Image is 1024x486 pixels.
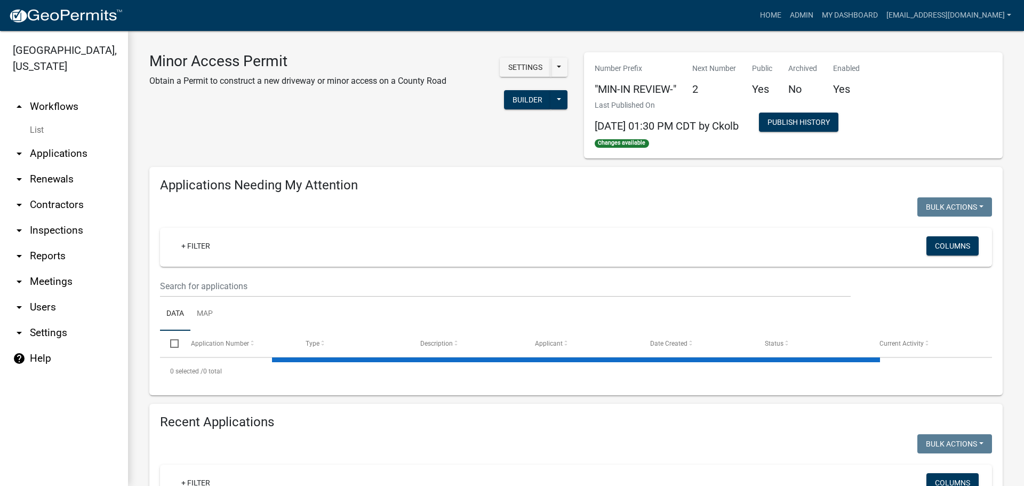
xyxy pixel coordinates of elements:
[160,275,851,297] input: Search for applications
[306,340,319,347] span: Type
[788,83,817,95] h5: No
[756,5,786,26] a: Home
[13,173,26,186] i: arrow_drop_down
[926,236,979,256] button: Columns
[504,90,551,109] button: Builder
[180,331,295,356] datatable-header-cell: Application Number
[755,331,869,356] datatable-header-cell: Status
[13,224,26,237] i: arrow_drop_down
[13,326,26,339] i: arrow_drop_down
[759,119,838,128] wm-modal-confirm: Workflow Publish History
[752,83,772,95] h5: Yes
[535,340,563,347] span: Applicant
[13,352,26,365] i: help
[525,331,639,356] datatable-header-cell: Applicant
[879,340,924,347] span: Current Activity
[160,415,992,430] h4: Recent Applications
[882,5,1015,26] a: [EMAIL_ADDRESS][DOMAIN_NAME]
[13,250,26,262] i: arrow_drop_down
[692,83,736,95] h5: 2
[765,340,783,347] span: Status
[917,434,992,453] button: Bulk Actions
[917,197,992,217] button: Bulk Actions
[410,331,525,356] datatable-header-cell: Description
[595,119,739,132] span: [DATE] 01:30 PM CDT by Ckolb
[869,331,984,356] datatable-header-cell: Current Activity
[13,198,26,211] i: arrow_drop_down
[692,63,736,74] p: Next Number
[160,297,190,331] a: Data
[788,63,817,74] p: Archived
[191,340,249,347] span: Application Number
[190,297,219,331] a: Map
[160,358,992,385] div: 0 total
[650,340,687,347] span: Date Created
[833,63,860,74] p: Enabled
[13,301,26,314] i: arrow_drop_down
[160,331,180,356] datatable-header-cell: Select
[149,75,446,87] p: Obtain a Permit to construct a new driveway or minor access on a County Road
[595,100,739,111] p: Last Published On
[149,52,446,70] h3: Minor Access Permit
[752,63,772,74] p: Public
[818,5,882,26] a: My Dashboard
[639,331,754,356] datatable-header-cell: Date Created
[13,147,26,160] i: arrow_drop_down
[759,113,838,132] button: Publish History
[170,368,203,375] span: 0 selected /
[500,58,551,77] button: Settings
[595,63,676,74] p: Number Prefix
[595,139,649,148] span: Changes available
[420,340,453,347] span: Description
[13,275,26,288] i: arrow_drop_down
[833,83,860,95] h5: Yes
[295,331,410,356] datatable-header-cell: Type
[595,83,676,95] h5: "MIN-IN REVIEW-"
[13,100,26,113] i: arrow_drop_up
[786,5,818,26] a: Admin
[160,178,992,193] h4: Applications Needing My Attention
[173,236,219,256] a: + Filter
